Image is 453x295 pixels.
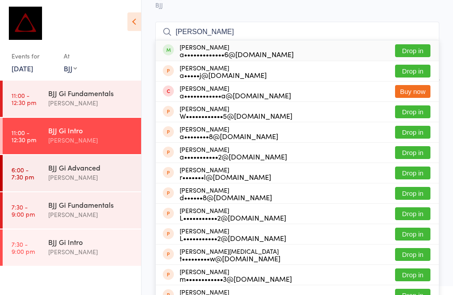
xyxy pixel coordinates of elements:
[12,166,34,180] time: 6:00 - 7:30 pm
[395,167,430,179] button: Drop in
[395,44,430,57] button: Drop in
[180,173,271,180] div: r•••••••l@[DOMAIN_NAME]
[180,186,272,201] div: [PERSON_NAME]
[180,166,271,180] div: [PERSON_NAME]
[48,172,134,182] div: [PERSON_NAME]
[180,207,286,221] div: [PERSON_NAME]
[48,135,134,145] div: [PERSON_NAME]
[48,200,134,210] div: BJJ Gi Fundamentals
[180,85,291,99] div: [PERSON_NAME]
[9,7,42,40] img: Dominance MMA Thomastown
[12,92,36,106] time: 11:00 - 12:30 pm
[395,187,430,200] button: Drop in
[180,275,292,282] div: m••••••••••••3@[DOMAIN_NAME]
[48,88,134,98] div: BJJ Gi Fundamentals
[12,203,35,217] time: 7:30 - 9:00 pm
[48,247,134,257] div: [PERSON_NAME]
[395,105,430,118] button: Drop in
[395,146,430,159] button: Drop in
[395,248,430,261] button: Drop in
[180,268,292,282] div: [PERSON_NAME]
[3,118,141,154] a: 11:00 -12:30 pmBJJ Gi Intro[PERSON_NAME]
[180,132,278,140] div: a••••••••8@[DOMAIN_NAME]
[180,234,286,241] div: L•••••••••••2@[DOMAIN_NAME]
[180,146,287,160] div: [PERSON_NAME]
[48,98,134,108] div: [PERSON_NAME]
[395,228,430,241] button: Drop in
[12,63,33,73] a: [DATE]
[48,125,134,135] div: BJJ Gi Intro
[155,0,439,9] span: BJJ
[3,192,141,229] a: 7:30 -9:00 pmBJJ Gi Fundamentals[PERSON_NAME]
[64,63,77,73] div: BJJ
[180,255,280,262] div: t•••••••••w@[DOMAIN_NAME]
[155,22,439,42] input: Search
[180,64,267,78] div: [PERSON_NAME]
[180,43,294,58] div: [PERSON_NAME]
[395,207,430,220] button: Drop in
[48,210,134,220] div: [PERSON_NAME]
[395,65,430,78] button: Drop in
[3,229,141,266] a: 7:30 -9:00 pmBJJ Gi Intro[PERSON_NAME]
[180,214,286,221] div: L•••••••••••2@[DOMAIN_NAME]
[180,194,272,201] div: d••••••8@[DOMAIN_NAME]
[12,241,35,255] time: 7:30 - 9:00 pm
[395,126,430,139] button: Drop in
[180,71,267,78] div: a•••••j@[DOMAIN_NAME]
[180,227,286,241] div: [PERSON_NAME]
[12,129,36,143] time: 11:00 - 12:30 pm
[180,248,280,262] div: [PERSON_NAME][MEDICAL_DATA]
[48,163,134,172] div: BJJ Gi Advanced
[48,237,134,247] div: BJJ Gi Intro
[64,49,77,63] div: At
[395,268,430,281] button: Drop in
[180,153,287,160] div: a•••••••••••2@[DOMAIN_NAME]
[3,81,141,117] a: 11:00 -12:30 pmBJJ Gi Fundamentals[PERSON_NAME]
[180,105,292,119] div: [PERSON_NAME]
[180,92,291,99] div: a••••••••••••a@[DOMAIN_NAME]
[395,85,430,98] button: Buy now
[180,125,278,140] div: [PERSON_NAME]
[12,49,55,63] div: Events for
[180,112,292,119] div: W••••••••••••5@[DOMAIN_NAME]
[3,155,141,191] a: 6:00 -7:30 pmBJJ Gi Advanced[PERSON_NAME]
[180,50,294,58] div: a•••••••••••••6@[DOMAIN_NAME]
